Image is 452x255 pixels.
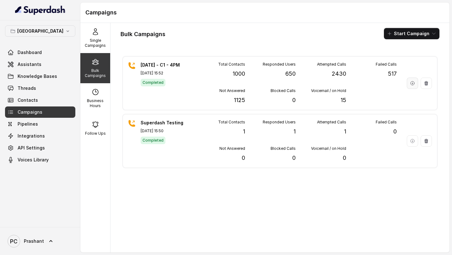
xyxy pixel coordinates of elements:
[234,96,245,105] p: 1125
[293,127,296,136] p: 1
[10,238,18,245] text: PC
[5,142,75,154] a: API Settings
[18,109,42,115] span: Campaigns
[343,154,346,162] p: 0
[5,118,75,130] a: Pipelines
[219,88,245,93] p: Not Answered
[18,61,41,68] span: Assistants
[344,127,346,136] p: 1
[317,62,346,67] p: Attempted Calls
[18,121,38,127] span: Pipelines
[332,69,346,78] p: 2430
[271,146,296,151] p: Blocked Calls
[18,145,45,151] span: API Settings
[311,88,346,93] p: Voicemail / on Hold
[218,62,245,67] p: Total Contacts
[393,127,397,136] p: 0
[311,146,346,151] p: Voicemail / on Hold
[271,88,296,93] p: Blocked Calls
[5,154,75,165] a: Voices Library
[242,154,245,162] p: 0
[388,69,397,78] p: 517
[5,83,75,94] a: Threads
[218,120,245,125] p: Total Contacts
[263,62,296,67] p: Responded Users
[285,69,296,78] p: 650
[5,95,75,106] a: Contacts
[219,146,245,151] p: Not Answered
[292,96,296,105] p: 0
[141,128,185,133] p: [DATE] 15:50
[83,98,108,108] p: Business Hours
[15,5,66,15] img: light.svg
[83,68,108,78] p: Bulk Campaigns
[83,38,108,48] p: Single Campaigns
[18,97,38,103] span: Contacts
[121,29,165,39] h1: Bulk Campaigns
[85,131,106,136] p: Follow Ups
[18,133,45,139] span: Integrations
[5,130,75,142] a: Integrations
[384,28,439,39] button: Start Campaign
[263,120,296,125] p: Responded Users
[317,120,346,125] p: Attempted Calls
[292,154,296,162] p: 0
[5,232,75,250] a: Prashant
[24,238,44,244] span: Prashant
[18,157,49,163] span: Voices Library
[5,71,75,82] a: Knowledge Bases
[85,8,444,18] h1: Campaigns
[233,69,245,78] p: 1000
[5,106,75,118] a: Campaigns
[18,73,57,79] span: Knowledge Bases
[5,59,75,70] a: Assistants
[5,47,75,58] a: Dashboard
[18,49,42,56] span: Dashboard
[141,120,185,126] p: Superdash Testing
[141,79,165,86] span: Completed
[18,85,36,91] span: Threads
[17,27,63,35] p: [GEOGRAPHIC_DATA]
[141,62,185,68] p: [DATE] - C1 - 4PM
[5,25,75,37] button: [GEOGRAPHIC_DATA]
[376,62,397,67] p: Failed Calls
[243,127,245,136] p: 1
[376,120,397,125] p: Failed Calls
[141,71,185,76] p: [DATE] 15:52
[141,137,165,144] span: Completed
[341,96,346,105] p: 15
